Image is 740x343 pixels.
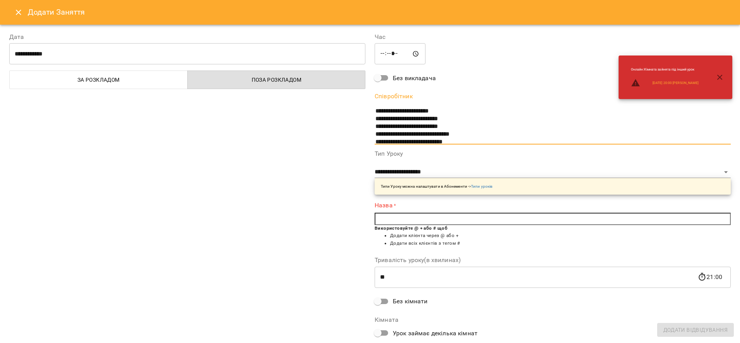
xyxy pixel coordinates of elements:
b: Використовуйте @ + або # щоб [375,225,447,231]
button: Close [9,3,28,22]
span: Без викладача [393,74,436,83]
h6: Додати Заняття [28,6,731,18]
label: Кімната [375,317,731,323]
span: Без кімнати [393,297,428,306]
button: Поза розкладом [187,71,366,89]
label: Час [375,34,731,40]
a: [DATE] 20:00 [PERSON_NAME] [653,81,698,86]
p: Типи Уроку можна налаштувати в Абонементи -> [381,183,493,189]
label: Тип Уроку [375,151,731,157]
li: Додати клієнта через @ або + [390,232,731,240]
label: Назва [375,201,731,210]
a: Типи уроків [471,184,493,188]
span: За розкладом [14,75,183,84]
button: За розкладом [9,71,188,89]
label: Тривалість уроку(в хвилинах) [375,257,731,263]
label: Дата [9,34,365,40]
span: Поза розкладом [192,75,361,84]
span: Урок займає декілька кімнат [393,329,478,338]
li: Додати всіх клієнтів з тегом # [390,240,731,247]
label: Співробітник [375,93,731,99]
li: Онлайн : Кімната зайнята під інший урок [625,64,705,75]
